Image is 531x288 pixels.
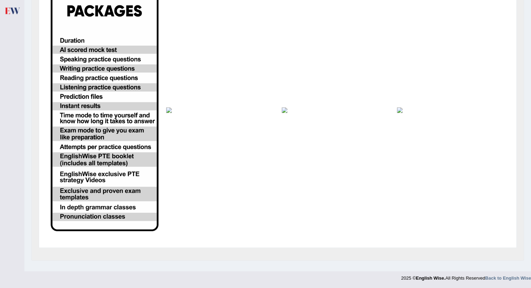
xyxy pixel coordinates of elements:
[416,275,445,281] strong: English Wise.
[397,107,505,113] img: inr-diamond.png
[166,107,274,113] img: inr-silver.png
[485,275,531,281] a: Back to English Wise
[282,107,390,113] img: inr-gold.png
[401,271,531,281] div: 2025 © All Rights Reserved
